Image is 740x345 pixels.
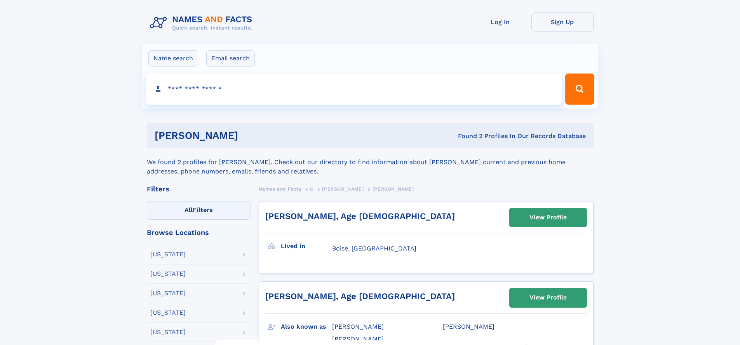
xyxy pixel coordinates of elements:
[147,201,251,220] label: Filters
[265,211,455,221] a: [PERSON_NAME], Age [DEMOGRAPHIC_DATA]
[147,148,594,176] div: We found 2 profiles for [PERSON_NAME]. Check out our directory to find information about [PERSON_...
[310,186,313,192] span: C
[146,74,562,105] input: search input
[150,290,186,296] div: [US_STATE]
[259,184,301,194] a: Names and Facts
[529,289,567,306] div: View Profile
[150,329,186,335] div: [US_STATE]
[510,288,587,307] a: View Profile
[281,320,332,333] h3: Also known as
[348,132,586,140] div: Found 2 Profiles In Our Records Database
[565,74,594,105] button: Search Button
[322,184,364,194] a: [PERSON_NAME]
[510,208,587,227] a: View Profile
[443,323,494,330] span: [PERSON_NAME]
[373,186,414,192] span: [PERSON_NAME]
[531,12,594,32] a: Sign Up
[206,50,255,67] label: Email search
[281,240,332,253] h3: Lived in
[332,323,384,330] span: [PERSON_NAME]
[148,50,198,67] label: Name search
[322,186,364,192] span: [PERSON_NAME]
[147,229,251,236] div: Browse Locations
[469,12,531,32] a: Log In
[332,245,416,252] span: Boise, [GEOGRAPHIC_DATA]
[150,251,186,257] div: [US_STATE]
[185,206,193,214] span: All
[150,271,186,277] div: [US_STATE]
[150,310,186,316] div: [US_STATE]
[155,131,348,140] h1: [PERSON_NAME]
[265,291,455,301] a: [PERSON_NAME], Age [DEMOGRAPHIC_DATA]
[529,208,567,226] div: View Profile
[332,335,384,343] span: [PERSON_NAME]
[147,186,251,193] div: Filters
[310,184,313,194] a: C
[147,12,259,33] img: Logo Names and Facts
